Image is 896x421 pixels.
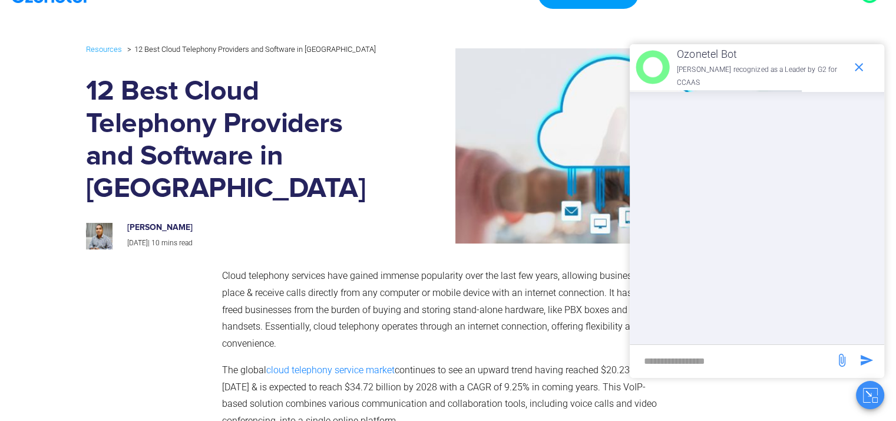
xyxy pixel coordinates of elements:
button: Close chat [856,381,884,409]
a: Resources [86,42,122,56]
p: [PERSON_NAME] recognized as a Leader by G2 for CCAAS [677,64,846,89]
span: The global [222,364,266,376]
span: mins read [161,239,193,247]
img: prashanth-kancherla_avatar-200x200.jpeg [86,223,113,249]
li: 12 Best Cloud Telephony Providers and Software in [GEOGRAPHIC_DATA] [124,42,376,57]
h1: 12 Best Cloud Telephony Providers and Software in [GEOGRAPHIC_DATA] [86,75,388,205]
h6: [PERSON_NAME] [127,223,376,233]
p: Ozonetel Bot [677,45,846,64]
span: end chat or minimize [847,55,871,79]
img: header [636,50,670,84]
div: new-msg-input [636,351,829,372]
span: Cloud telephony services have gained immense popularity over the last few years, allowing busines... [222,270,657,349]
a: cloud telephony service market [266,364,395,376]
span: send message [830,348,854,372]
span: [DATE] [127,239,148,247]
span: send message [855,348,878,372]
span: 10 [151,239,160,247]
p: | [127,237,376,250]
